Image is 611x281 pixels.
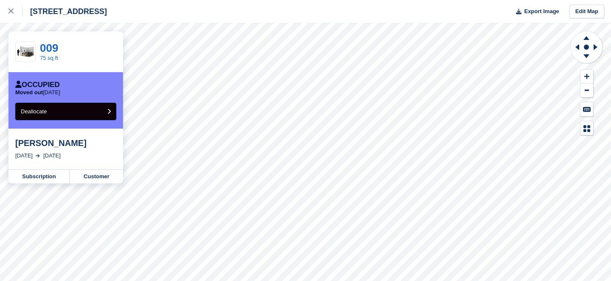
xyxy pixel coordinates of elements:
div: [DATE] [15,152,33,160]
span: Export Image [524,7,559,16]
button: Keyboard Shortcuts [580,102,593,116]
a: 75 sq ft [40,55,58,61]
button: Deallocate [15,103,116,120]
a: Customer [70,170,123,183]
span: Deallocate [21,108,47,115]
p: [DATE] [15,89,60,96]
button: Export Image [511,5,559,19]
a: 009 [40,42,58,54]
img: 75-sqft-unit.jpg [16,45,35,59]
div: [PERSON_NAME] [15,138,116,148]
div: [DATE] [43,152,61,160]
div: Occupied [15,81,60,89]
a: Edit Map [569,5,604,19]
a: Subscription [8,170,70,183]
button: Zoom In [580,70,593,84]
div: [STREET_ADDRESS] [22,6,107,17]
img: arrow-right-light-icn-cde0832a797a2874e46488d9cf13f60e5c3a73dbe684e267c42b8395dfbc2abf.svg [36,154,40,157]
button: Zoom Out [580,84,593,98]
span: Moved out [15,89,43,96]
button: Map Legend [580,121,593,135]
